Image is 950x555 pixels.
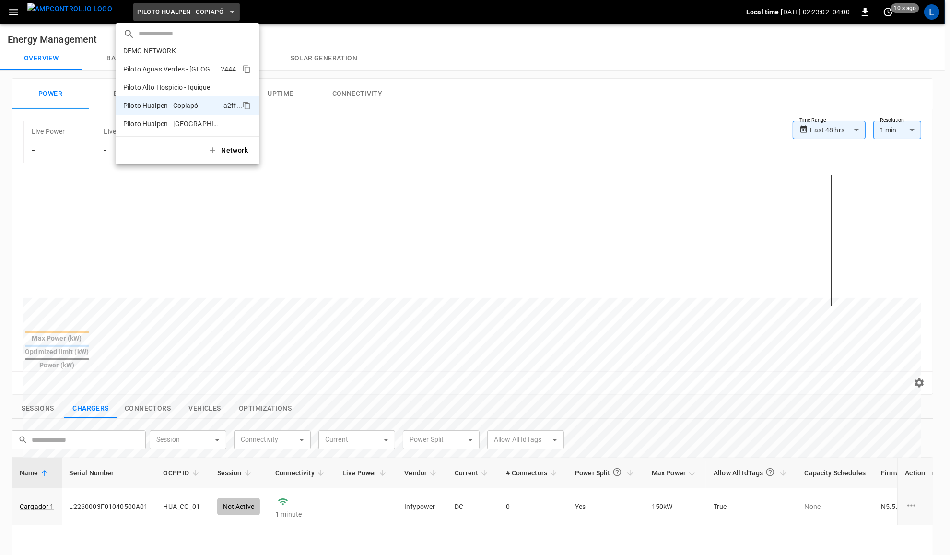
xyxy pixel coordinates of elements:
button: Network [202,141,256,160]
p: Piloto Aguas Verdes - [GEOGRAPHIC_DATA] [123,64,217,74]
p: Piloto Hualpen - Copiapó [123,101,199,110]
p: DEMO NETWORK [123,46,176,56]
p: Piloto Hualpen - [GEOGRAPHIC_DATA] [123,119,218,129]
div: copy [242,100,252,111]
p: Piloto Alto Hospicio - Iquique [123,83,211,92]
div: copy [242,63,252,75]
